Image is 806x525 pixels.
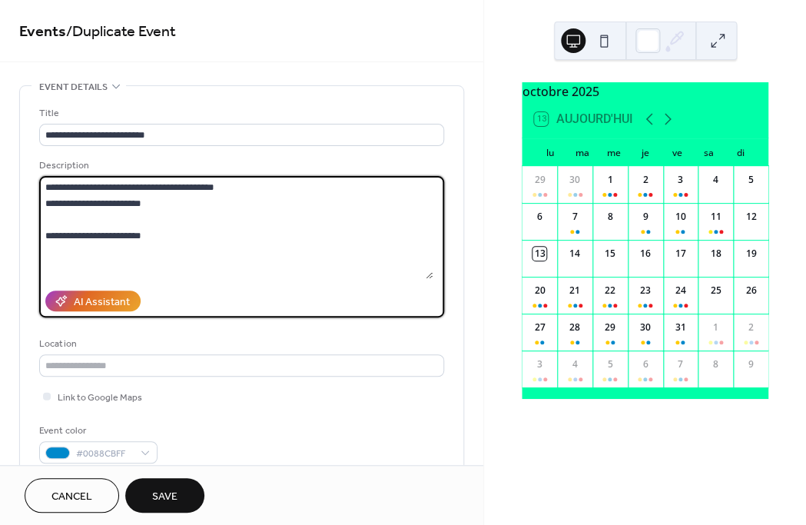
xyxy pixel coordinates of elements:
div: 5 [603,357,617,371]
div: 9 [638,210,652,224]
div: ve [661,138,692,166]
div: 25 [708,284,722,297]
div: AI Assistant [74,294,130,311]
div: 27 [532,321,546,334]
div: 20 [532,284,546,297]
div: 18 [708,247,722,261]
div: 30 [638,321,652,334]
span: Save [152,489,177,505]
span: #0088CBFF [76,446,133,462]
div: Location [39,336,441,352]
span: Link to Google Maps [58,390,142,406]
div: 8 [708,357,722,371]
div: 13 [532,247,546,261]
button: AI Assistant [45,291,141,311]
div: 2 [744,321,758,334]
div: 22 [603,284,617,297]
div: Title [39,105,441,121]
div: 1 [708,321,722,334]
div: di [725,138,756,166]
div: 2 [638,173,652,187]
div: 29 [603,321,617,334]
div: 16 [638,247,652,261]
div: 4 [708,173,722,187]
div: je [629,138,661,166]
div: 7 [568,210,582,224]
div: 23 [638,284,652,297]
div: 30 [568,173,582,187]
div: 26 [744,284,758,297]
div: 14 [568,247,582,261]
button: Save [125,478,204,513]
div: 7 [673,357,687,371]
span: Cancel [51,489,92,505]
div: 5 [744,173,758,187]
span: / Duplicate Event [66,17,176,47]
div: 9 [744,357,758,371]
div: 15 [603,247,617,261]
div: 6 [532,210,546,224]
div: 12 [744,210,758,224]
div: 11 [708,210,722,224]
a: Events [19,17,66,47]
div: sa [693,138,725,166]
button: Cancel [25,478,119,513]
div: octobre 2025 [522,82,768,101]
div: 3 [532,357,546,371]
div: 10 [673,210,687,224]
div: 24 [673,284,687,297]
div: 1 [603,173,617,187]
div: 17 [673,247,687,261]
div: 31 [673,321,687,334]
div: 29 [532,173,546,187]
div: 19 [744,247,758,261]
div: 21 [568,284,582,297]
div: 6 [638,357,652,371]
div: Description [39,158,441,174]
div: 3 [673,173,687,187]
div: me [598,138,629,166]
div: 8 [603,210,617,224]
span: Event details [39,79,108,95]
div: 4 [568,357,582,371]
div: ma [566,138,598,166]
div: 28 [568,321,582,334]
div: lu [534,138,566,166]
div: Event color [39,423,154,439]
